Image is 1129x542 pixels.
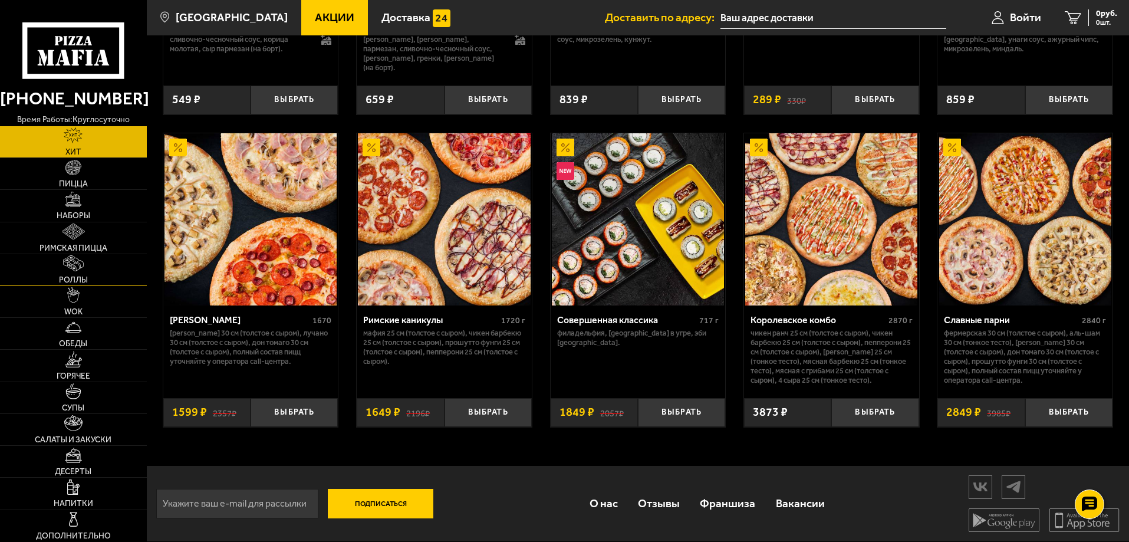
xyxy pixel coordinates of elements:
[176,12,288,23] span: [GEOGRAPHIC_DATA]
[1096,19,1117,26] span: 0 шт.
[55,468,91,476] span: Десерты
[170,314,310,326] div: [PERSON_NAME]
[937,133,1112,306] a: АкционныйСлавные парни
[987,406,1010,418] s: 3985 ₽
[57,212,90,220] span: Наборы
[1025,398,1112,427] button: Выбрать
[751,314,886,326] div: Королевское комбо
[939,133,1111,306] img: Славные парни
[366,406,400,418] span: 1649 ₽
[1025,86,1112,114] button: Выбрать
[753,94,781,106] span: 289 ₽
[363,25,503,73] p: цыпленок, [PERSON_NAME], [PERSON_NAME], [PERSON_NAME], пармезан, сливочно-чесночный соус, [PERSON...
[363,314,498,326] div: Римские каникулы
[744,133,919,306] a: АкционныйКоролевское комбо
[600,406,624,418] s: 2057 ₽
[170,25,310,54] p: сыр дорблю, груша, моцарелла, сливочно-чесночный соус, корица молотая, сыр пармезан (на борт).
[559,406,594,418] span: 1849 ₽
[969,477,992,497] img: vk
[1082,316,1106,326] span: 2840 г
[501,316,525,326] span: 1720 г
[605,12,720,23] span: Доставить по адресу:
[251,86,338,114] button: Выбрать
[720,7,946,29] input: Ваш адрес доставки
[946,94,975,106] span: 859 ₽
[213,406,236,418] s: 2357 ₽
[551,133,726,306] a: АкционныйНовинкаСовершенная классика
[831,398,919,427] button: Выбрать
[54,500,93,508] span: Напитки
[36,532,111,540] span: Дополнительно
[552,133,724,306] img: Совершенная классика
[750,139,768,156] img: Акционный
[944,329,1106,385] p: Фермерская 30 см (толстое с сыром), Аль-Шам 30 см (тонкое тесто), [PERSON_NAME] 30 см (толстое с ...
[328,489,434,518] button: Подписаться
[164,133,337,306] img: Хет Трик
[787,94,806,106] s: 330 ₽
[59,180,88,188] span: Пицца
[944,25,1106,54] p: угорь, креветка спайси, краб-крем, огурец, [GEOGRAPHIC_DATA], унаги соус, ажурный чипс, микрозеле...
[1010,12,1041,23] span: Войти
[557,162,574,180] img: Новинка
[366,94,394,106] span: 659 ₽
[831,86,919,114] button: Выбрать
[312,316,331,326] span: 1670
[638,86,725,114] button: Выбрать
[357,133,532,306] a: АкционныйРимские каникулы
[381,12,430,23] span: Доставка
[888,316,913,326] span: 2870 г
[944,314,1079,326] div: Славные парни
[943,139,961,156] img: Акционный
[579,484,627,523] a: О нас
[363,329,525,366] p: Мафия 25 см (толстое с сыром), Чикен Барбекю 25 см (толстое с сыром), Прошутто Фунги 25 см (толст...
[59,340,87,348] span: Обеды
[690,484,765,523] a: Франшиза
[358,133,530,306] img: Римские каникулы
[433,9,450,27] img: 15daf4d41897b9f0e9f617042186c801.svg
[946,406,981,418] span: 2849 ₽
[445,398,532,427] button: Выбрать
[65,148,81,156] span: Хит
[745,133,917,306] img: Королевское комбо
[766,484,835,523] a: Вакансии
[35,436,111,444] span: Салаты и закуски
[62,404,84,412] span: Супы
[59,276,88,284] span: Роллы
[363,139,380,156] img: Акционный
[406,406,430,418] s: 2196 ₽
[315,12,354,23] span: Акции
[172,94,200,106] span: 549 ₽
[169,139,187,156] img: Акционный
[172,406,207,418] span: 1599 ₽
[638,398,725,427] button: Выбрать
[445,86,532,114] button: Выбрать
[557,329,719,347] p: Филадельфия, [GEOGRAPHIC_DATA] в угре, Эби [GEOGRAPHIC_DATA].
[751,329,913,385] p: Чикен Ранч 25 см (толстое с сыром), Чикен Барбекю 25 см (толстое с сыром), Пепперони 25 см (толст...
[64,308,83,316] span: WOK
[557,314,697,326] div: Совершенная классика
[628,484,690,523] a: Отзывы
[699,316,719,326] span: 717 г
[251,398,338,427] button: Выбрать
[1002,477,1025,497] img: tg
[156,489,318,518] input: Укажите ваш e-mail для рассылки
[170,329,332,366] p: [PERSON_NAME] 30 см (толстое с сыром), Лучано 30 см (толстое с сыром), Дон Томаго 30 см (толстое ...
[1096,9,1117,18] span: 0 руб.
[57,372,90,380] span: Горячее
[753,406,788,418] span: 3873 ₽
[559,94,588,106] span: 839 ₽
[557,139,574,156] img: Акционный
[40,244,107,252] span: Римская пицца
[163,133,338,306] a: АкционныйХет Трик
